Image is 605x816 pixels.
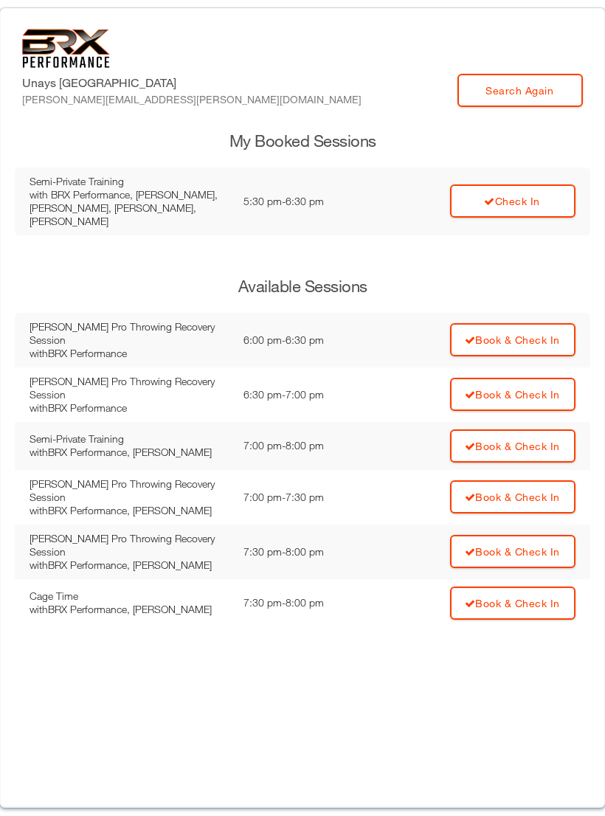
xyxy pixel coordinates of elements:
[30,320,229,347] div: [PERSON_NAME] Pro Throwing Recovery Session
[30,477,229,504] div: [PERSON_NAME] Pro Throwing Recovery Session
[450,184,575,218] a: Check In
[30,188,229,228] div: with BRX Performance, [PERSON_NAME], [PERSON_NAME], [PERSON_NAME], [PERSON_NAME]
[236,579,375,627] td: 7:30 pm - 8:00 pm
[236,525,375,579] td: 7:30 pm - 8:00 pm
[450,535,575,568] a: Book & Check In
[22,74,362,107] label: Unays [GEOGRAPHIC_DATA]
[236,367,375,422] td: 6:30 pm - 7:00 pm
[236,470,375,525] td: 7:00 pm - 7:30 pm
[30,175,229,188] div: Semi-Private Training
[30,375,229,401] div: [PERSON_NAME] Pro Throwing Recovery Session
[30,559,229,572] div: with BRX Performance, [PERSON_NAME]
[30,603,229,616] div: with BRX Performance, [PERSON_NAME]
[236,167,375,235] td: 5:30 pm - 6:30 pm
[30,532,229,559] div: [PERSON_NAME] Pro Throwing Recovery Session
[450,587,575,620] a: Book & Check In
[450,378,575,411] a: Book & Check In
[236,422,375,470] td: 7:00 pm - 8:00 pm
[15,275,590,298] h3: Available Sessions
[30,432,229,446] div: Semi-Private Training
[450,323,575,356] a: Book & Check In
[30,446,229,459] div: with BRX Performance, [PERSON_NAME]
[236,313,375,367] td: 6:00 pm - 6:30 pm
[30,589,229,603] div: Cage Time
[30,401,229,415] div: with BRX Performance
[457,74,583,107] a: Search Again
[22,29,110,68] img: 6f7da32581c89ca25d665dc3aae533e4f14fe3ef_original.svg
[30,504,229,517] div: with BRX Performance, [PERSON_NAME]
[22,91,362,107] div: [PERSON_NAME][EMAIL_ADDRESS][PERSON_NAME][DOMAIN_NAME]
[30,347,229,360] div: with BRX Performance
[450,480,575,514] a: Book & Check In
[15,130,590,153] h3: My Booked Sessions
[450,429,575,463] a: Book & Check In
